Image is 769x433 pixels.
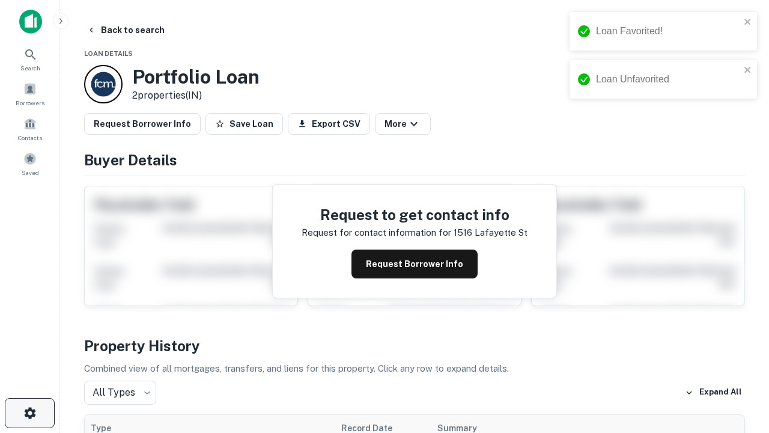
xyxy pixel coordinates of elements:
div: Loan Unfavorited [596,72,740,87]
span: Loan Details [84,50,133,57]
span: Saved [22,168,39,177]
button: More [375,113,431,135]
p: 1516 lafayette st [454,226,527,240]
h3: Portfolio Loan [132,66,260,88]
a: Saved [4,147,56,180]
h4: Property History [84,335,745,357]
span: Search [20,63,40,73]
p: 2 properties (IN) [132,88,260,103]
div: Loan Favorited! [596,24,740,38]
p: Combined view of all mortgages, transfers, and liens for this property. Click any row to expand d... [84,361,745,376]
span: Borrowers [16,98,44,108]
img: capitalize-icon.png [19,10,42,34]
button: Expand All [682,384,745,402]
button: Request Borrower Info [351,250,478,278]
a: Contacts [4,112,56,145]
button: Back to search [82,19,169,41]
button: close [744,17,752,28]
a: Search [4,43,56,75]
button: close [744,65,752,76]
div: All Types [84,381,156,405]
button: Save Loan [205,113,283,135]
button: Export CSV [288,113,370,135]
span: Contacts [18,133,42,143]
a: Borrowers [4,78,56,110]
button: Request Borrower Info [84,113,201,135]
h4: Buyer Details [84,149,745,171]
iframe: Chat Widget [709,298,769,356]
p: Request for contact information for [302,226,451,240]
h4: Request to get contact info [302,204,527,226]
